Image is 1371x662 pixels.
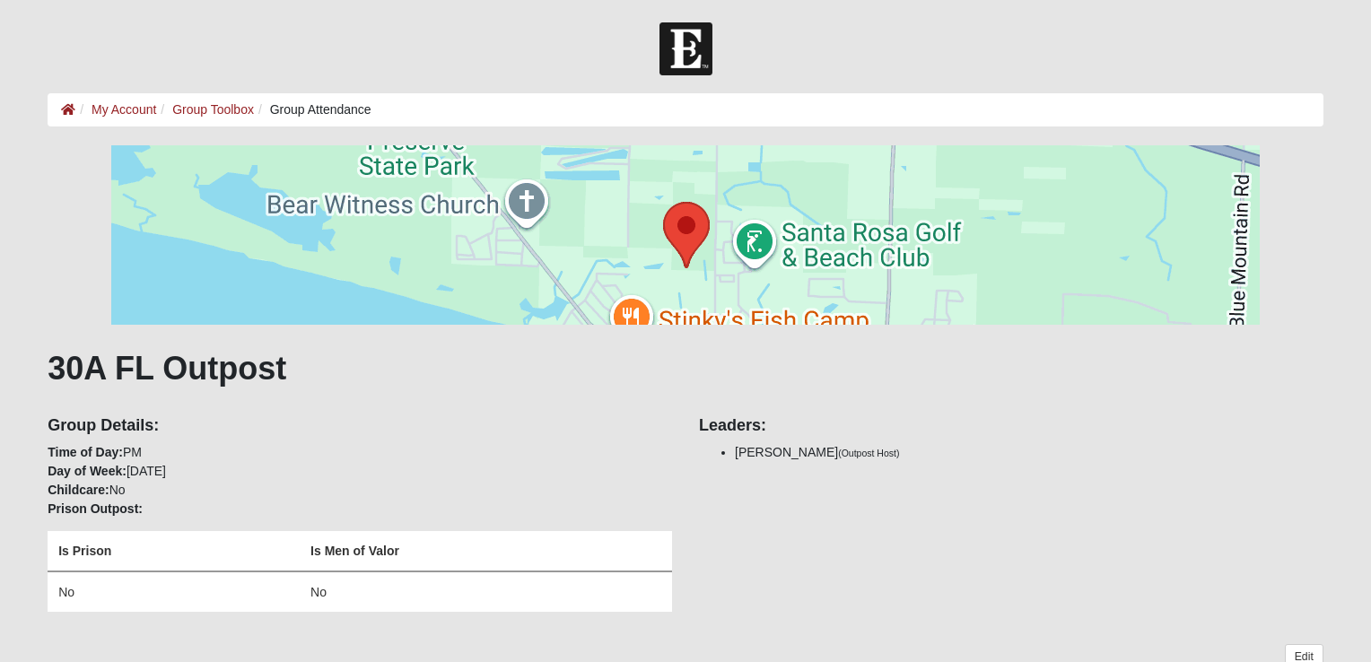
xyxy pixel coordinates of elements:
strong: Day of Week: [48,464,127,478]
h1: 30A FL Outpost [48,349,1323,388]
h4: Group Details: [48,416,672,436]
strong: Prison Outpost: [48,501,143,516]
td: No [48,571,300,612]
li: Group Attendance [254,100,371,119]
th: Is Prison [48,531,300,571]
strong: Time of Day: [48,445,123,459]
th: Is Men of Valor [300,531,672,571]
a: My Account [92,102,156,117]
div: PM [DATE] No [34,404,685,631]
td: No [300,571,672,612]
strong: Childcare: [48,483,109,497]
li: [PERSON_NAME] [735,443,1323,462]
img: Church of Eleven22 Logo [659,22,712,75]
h4: Leaders: [699,416,1323,436]
small: (Outpost Host) [838,448,899,458]
a: Group Toolbox [172,102,254,117]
